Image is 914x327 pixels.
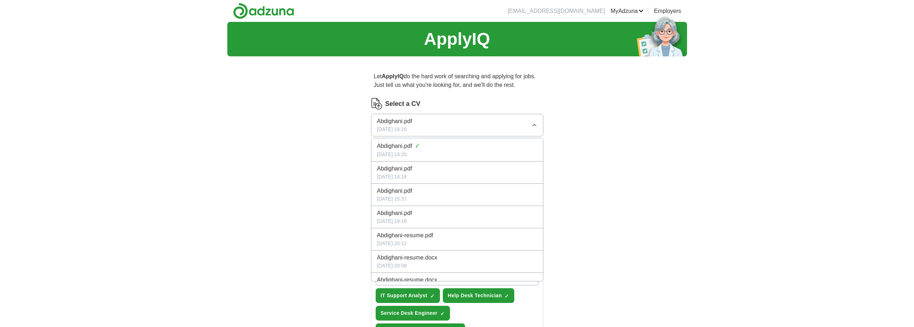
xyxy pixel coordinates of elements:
span: Service Desk Engineer [381,309,437,317]
button: Abdighani.pdf[DATE] 14:20 [371,114,543,136]
strong: ApplyIQ [382,73,404,79]
div: [DATE] 14:14 [377,173,537,181]
span: Abdighani.pdf [377,187,412,195]
p: Let do the hard work of searching and applying for jobs. Just tell us what you're looking for, an... [371,69,543,92]
button: IT Support Analyst✓ [376,288,440,303]
span: ✓ [505,293,509,299]
span: Abdighani-resume.pdf [377,231,433,240]
img: CV Icon [371,98,382,109]
span: Abdighani-resume.docx [377,276,437,284]
button: Help Desk Technician✓ [443,288,515,303]
span: Abdighani.pdf [377,117,412,126]
div: [DATE] 20:08 [377,262,537,270]
label: Select a CV [385,99,421,109]
span: Abdighani-resume.docx [377,253,437,262]
span: Abdighani.pdf [377,209,412,218]
span: ✓ [415,141,420,151]
span: [DATE] 14:20 [377,126,407,133]
span: IT Support Analyst [381,292,427,299]
span: Abdighani.pdf [377,142,412,150]
h1: ApplyIQ [424,26,490,52]
span: Help Desk Technician [448,292,502,299]
a: Employers [654,7,681,15]
button: Service Desk Engineer✓ [376,306,450,321]
div: [DATE] 20:12 [377,240,537,247]
div: [DATE] 19:16 [377,218,537,225]
li: [EMAIL_ADDRESS][DOMAIN_NAME] [507,7,605,15]
span: Abdighani.pdf [377,164,412,173]
span: ✓ [430,293,435,299]
a: MyAdzuna [611,7,644,15]
div: [DATE] 14:20 [377,151,537,158]
span: ✓ [440,311,445,317]
img: Adzuna logo [233,3,294,19]
div: [DATE] 15:37 [377,195,537,203]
